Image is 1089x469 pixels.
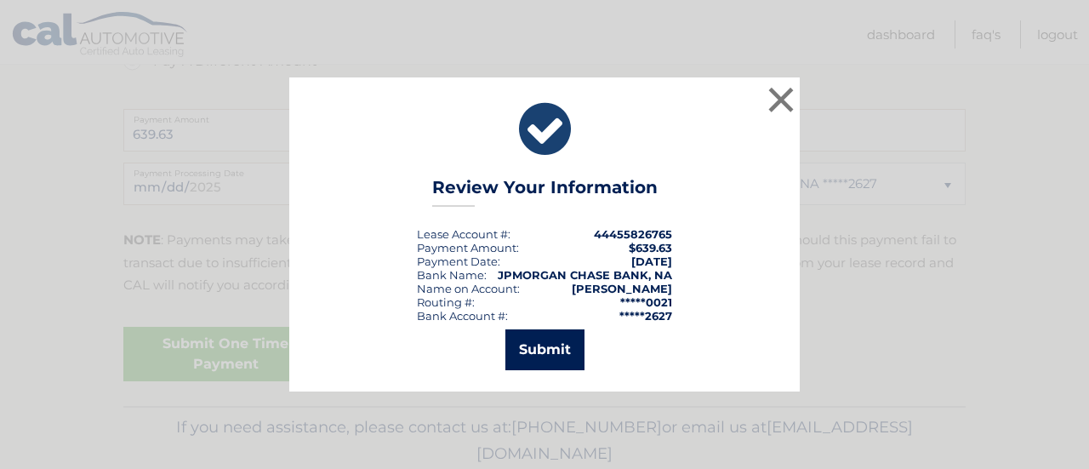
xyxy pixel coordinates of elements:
div: Payment Amount: [417,241,519,255]
div: Bank Account #: [417,309,508,323]
span: Payment Date [417,255,498,268]
span: [DATE] [631,255,672,268]
strong: JPMORGAN CHASE BANK, NA [498,268,672,282]
div: Lease Account #: [417,227,510,241]
button: × [764,83,798,117]
button: Submit [505,329,584,370]
div: Name on Account: [417,282,520,295]
strong: [PERSON_NAME] [572,282,672,295]
span: $639.63 [629,241,672,255]
strong: 44455826765 [594,227,672,241]
div: Routing #: [417,295,475,309]
div: : [417,255,500,268]
h3: Review Your Information [432,177,658,207]
div: Bank Name: [417,268,487,282]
